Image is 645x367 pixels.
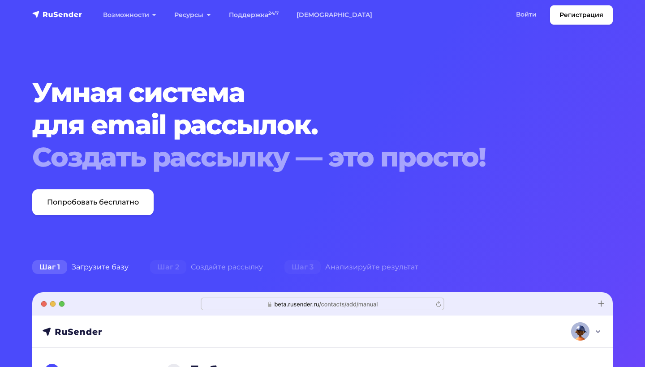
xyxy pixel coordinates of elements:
[507,5,546,24] a: Войти
[32,77,563,173] h1: Умная система для email рассылок.
[139,258,274,276] div: Создайте рассылку
[274,258,429,276] div: Анализируйте результат
[21,258,139,276] div: Загрузите базу
[550,5,613,25] a: Регистрация
[150,260,186,274] span: Шаг 2
[220,6,288,24] a: Поддержка24/7
[284,260,321,274] span: Шаг 3
[32,141,563,173] div: Создать рассылку — это просто!
[94,6,165,24] a: Возможности
[268,10,279,16] sup: 24/7
[288,6,381,24] a: [DEMOGRAPHIC_DATA]
[32,10,82,19] img: RuSender
[32,189,154,215] a: Попробовать бесплатно
[32,260,67,274] span: Шаг 1
[165,6,219,24] a: Ресурсы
